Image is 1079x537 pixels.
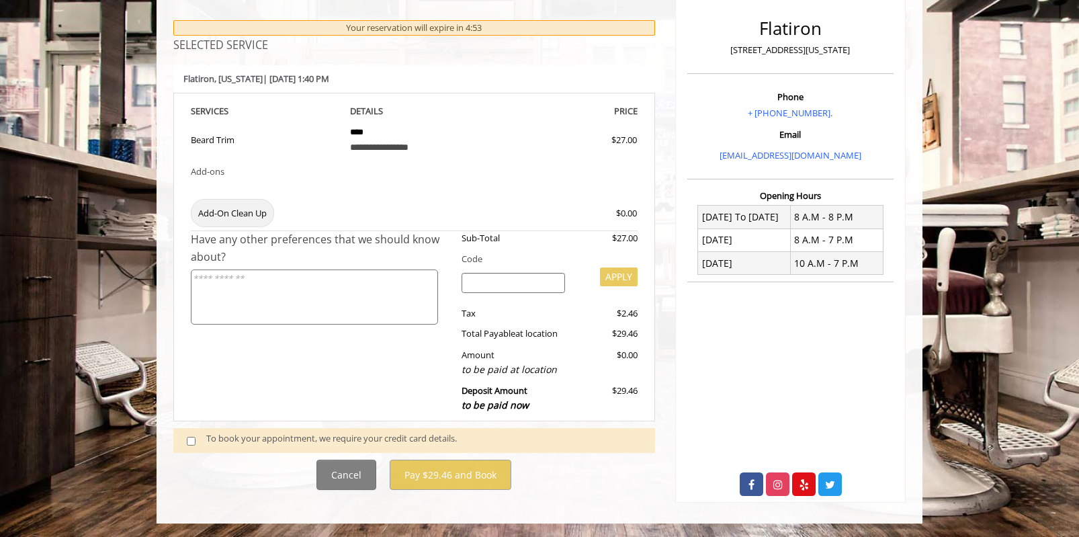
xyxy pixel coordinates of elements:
div: $0.00 [563,206,637,220]
span: S [224,105,228,117]
button: Cancel [316,460,376,490]
th: SERVICE [191,104,340,119]
h3: Email [691,130,890,139]
span: at location [515,327,558,339]
div: $27.00 [575,231,637,245]
div: $29.46 [575,327,637,341]
div: Sub-Total [451,231,576,245]
div: $29.46 [575,384,637,413]
a: + [PHONE_NUMBER]. [748,107,832,119]
div: Amount [451,348,576,377]
div: $27.00 [563,133,637,147]
td: Beard Trim [191,119,340,158]
td: Add-ons [191,158,340,192]
div: $0.00 [575,348,637,377]
div: Have any other preferences that we should know about? [191,231,451,265]
div: Code [451,252,638,266]
td: 8 A.M - 8 P.M [790,206,883,229]
th: DETAILS [340,104,489,119]
button: Pay $29.46 and Book [390,460,511,490]
div: To book your appointment, we require your credit card details. [206,431,642,450]
div: Your reservation will expire in 4:53 [173,20,655,36]
button: APPLY [600,267,638,286]
h3: SELECTED SERVICE [173,40,655,52]
td: 8 A.M - 7 P.M [790,229,883,251]
td: [DATE] [698,229,791,251]
td: [DATE] To [DATE] [698,206,791,229]
h2: Flatiron [691,19,890,38]
h3: Phone [691,92,890,101]
span: Add-On Clean Up [191,199,274,228]
b: Flatiron | [DATE] 1:40 PM [183,73,329,85]
div: Tax [451,306,576,321]
span: , [US_STATE] [214,73,263,85]
div: Total Payable [451,327,576,341]
b: Deposit Amount [462,384,529,411]
span: to be paid now [462,399,529,411]
td: [DATE] [698,252,791,275]
a: [EMAIL_ADDRESS][DOMAIN_NAME] [720,149,861,161]
td: 10 A.M - 7 P.M [790,252,883,275]
h3: Opening Hours [687,191,894,200]
p: [STREET_ADDRESS][US_STATE] [691,43,890,57]
div: to be paid at location [462,362,566,377]
div: $2.46 [575,306,637,321]
th: PRICE [488,104,638,119]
